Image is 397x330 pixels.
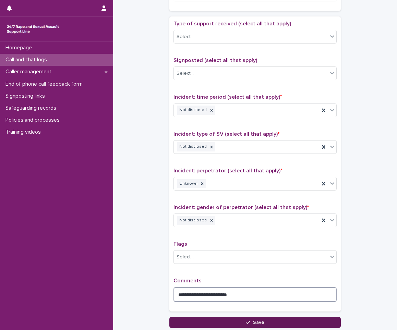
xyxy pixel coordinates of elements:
[177,33,194,40] div: Select...
[177,70,194,77] div: Select...
[173,58,257,63] span: Signposted (select all that apply)
[3,93,50,99] p: Signposting links
[177,142,208,151] div: Not disclosed
[5,22,60,36] img: rhQMoQhaT3yELyF149Cw
[173,168,282,173] span: Incident: perpetrator (select all that apply)
[173,241,187,247] span: Flags
[177,254,194,261] div: Select...
[3,45,37,51] p: Homepage
[177,179,198,188] div: Unknown
[3,69,57,75] p: Caller management
[173,21,291,26] span: Type of support received (select all that apply)
[3,105,62,111] p: Safeguarding records
[3,81,88,87] p: End of phone call feedback form
[173,278,202,283] span: Comments
[253,320,264,325] span: Save
[3,57,52,63] p: Call and chat logs
[169,317,341,328] button: Save
[177,106,208,115] div: Not disclosed
[177,216,208,225] div: Not disclosed
[173,131,279,137] span: Incident: type of SV (select all that apply)
[173,205,309,210] span: Incident: gender of perpetrator (select all that apply)
[3,117,65,123] p: Policies and processes
[173,94,282,100] span: Incident: time period (select all that apply)
[3,129,46,135] p: Training videos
